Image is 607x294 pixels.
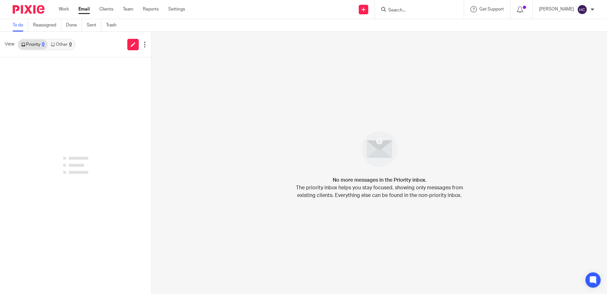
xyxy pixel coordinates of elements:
[69,42,72,47] div: 0
[143,6,159,12] a: Reports
[78,6,90,12] a: Email
[13,5,44,14] img: Pixie
[5,41,14,48] span: View
[357,127,402,171] img: image
[168,6,185,12] a: Settings
[577,4,587,15] img: svg%3E
[99,6,113,12] a: Clients
[33,19,61,31] a: Reassigned
[479,7,504,11] span: Get Support
[388,8,445,13] input: Search
[106,19,121,31] a: Trash
[123,6,133,12] a: Team
[333,176,426,184] h4: No more messages in the Priority inbox.
[295,184,464,199] p: The priority inbox helps you stay focused, showing only messages from existing clients. Everythin...
[87,19,101,31] a: Sent
[66,19,82,31] a: Done
[13,19,28,31] a: To do
[42,42,44,47] div: 0
[539,6,574,12] p: [PERSON_NAME]
[48,39,75,50] a: Other0
[59,6,69,12] a: Work
[18,39,48,50] a: Priority0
